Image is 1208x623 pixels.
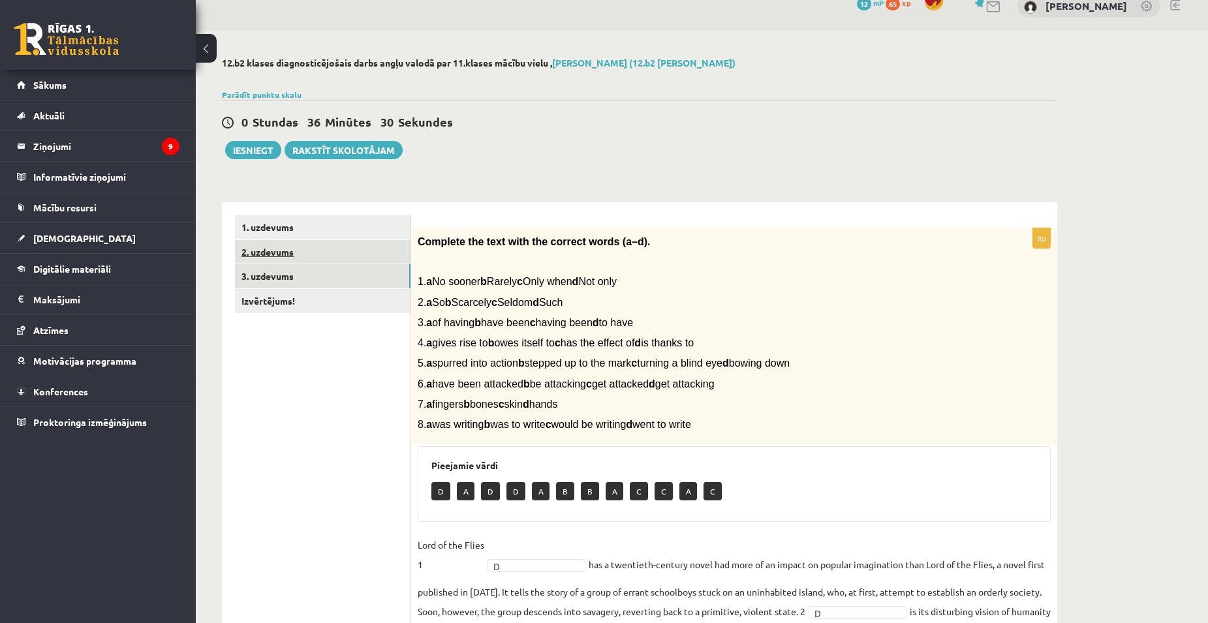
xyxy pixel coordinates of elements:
[17,284,179,314] a: Maksājumi
[17,70,179,100] a: Sākums
[17,192,179,222] a: Mācību resursi
[655,482,673,500] p: C
[418,378,715,389] span: 6. have been attacked be attacking get attacked get attacking
[418,317,633,328] span: 3. of having have been having been to have
[33,355,136,367] span: Motivācijas programma
[33,284,179,314] legend: Maksājumi
[488,559,585,572] a: D
[488,337,495,348] b: b
[426,337,432,348] b: a
[606,482,623,500] p: A
[426,317,432,328] b: a
[704,482,722,500] p: C
[253,114,298,129] span: Stundas
[418,276,617,287] span: 1. No sooner Rarely Only when Not only
[418,297,563,308] span: 2. So Scarcely Seldom Such
[33,202,97,213] span: Mācību resursi
[506,482,525,500] p: D
[586,378,592,389] b: c
[222,89,302,100] a: Parādīt punktu skalu
[33,162,179,192] legend: Informatīvie ziņojumi
[481,482,500,500] p: D
[33,110,65,121] span: Aktuāli
[241,114,248,129] span: 0
[398,114,453,129] span: Sekundes
[33,324,69,336] span: Atzīmes
[593,317,599,328] b: d
[457,482,474,500] p: A
[530,317,536,328] b: c
[33,79,67,91] span: Sākums
[426,378,432,389] b: a
[426,297,432,308] b: a
[380,114,394,129] span: 30
[814,607,889,620] span: D
[630,482,648,500] p: C
[722,357,729,369] b: d
[235,240,410,264] a: 2. uzdevums
[546,419,551,430] b: c
[518,357,525,369] b: b
[418,357,790,369] span: 5. spurred into action stepped up to the mark turning a blind eye bowing down
[14,23,119,55] a: Rīgas 1. Tālmācības vidusskola
[431,460,1037,471] h3: Pieejamie vārdi
[631,357,637,369] b: c
[307,114,320,129] span: 36
[235,289,410,313] a: Izvērtējums!
[532,482,550,500] p: A
[426,357,432,369] b: a
[17,162,179,192] a: Informatīvie ziņojumi
[17,100,179,130] a: Aktuāli
[33,131,179,161] legend: Ziņojumi
[556,482,574,500] p: B
[235,215,410,239] a: 1. uzdevums
[555,337,561,348] b: c
[426,419,432,430] b: a
[431,482,450,500] p: D
[517,276,523,287] b: c
[235,264,410,288] a: 3. uzdevums
[572,276,579,287] b: d
[418,399,557,410] span: 7. fingers bones skin hands
[17,376,179,406] a: Konferences
[626,419,632,430] b: d
[493,560,568,573] span: D
[418,236,651,247] span: Complete the text with the correct words (a–d).
[17,223,179,253] a: [DEMOGRAPHIC_DATA]
[418,419,691,430] span: 8. was writing was to write would be writing went to write
[222,57,1057,68] h2: 12.b2 klases diagnosticējošais darbs angļu valodā par 11.klases mācību vielu ,
[325,114,371,129] span: Minūtes
[484,419,490,430] b: b
[809,606,906,619] a: D
[162,138,179,155] i: 9
[285,141,403,159] a: Rakstīt skolotājam
[33,386,88,397] span: Konferences
[418,535,484,574] p: Lord of the Flies 1
[17,346,179,376] a: Motivācijas programma
[17,315,179,345] a: Atzīmes
[17,254,179,284] a: Digitālie materiāli
[581,482,599,500] p: B
[33,263,111,275] span: Digitālie materiāli
[418,337,694,348] span: 4. gives rise to owes itself to has the effect of is thanks to
[474,317,481,328] b: b
[552,57,736,68] a: [PERSON_NAME] (12.b2 [PERSON_NAME])
[426,276,432,287] b: a
[17,131,179,161] a: Ziņojumi9
[523,378,530,389] b: b
[1032,228,1051,249] p: 8p
[17,407,179,437] a: Proktoringa izmēģinājums
[1024,1,1037,14] img: Rikija Ķikuste
[426,399,432,410] b: a
[463,399,470,410] b: b
[649,378,655,389] b: d
[225,141,281,159] button: Iesniegt
[445,297,452,308] b: b
[533,297,539,308] b: d
[523,399,529,410] b: d
[480,276,487,287] b: b
[491,297,497,308] b: c
[634,337,641,348] b: d
[679,482,697,500] p: A
[499,399,504,410] b: c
